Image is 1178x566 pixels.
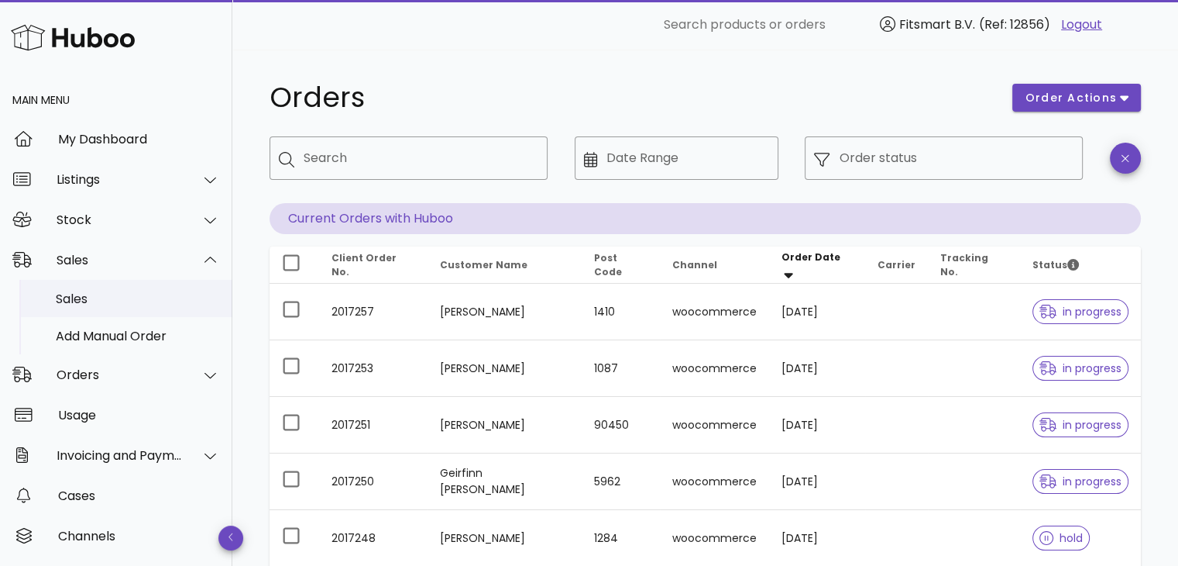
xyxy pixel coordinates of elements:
td: [DATE] [769,397,865,454]
th: Order Date: Sorted descending. Activate to remove sorting. [769,247,865,284]
div: Stock [57,212,183,227]
td: woocommerce [660,340,769,397]
div: Listings [57,172,183,187]
td: [PERSON_NAME] [428,340,582,397]
h1: Orders [270,84,994,112]
th: Channel [660,247,769,284]
button: order actions [1012,84,1141,112]
span: in progress [1039,363,1121,374]
span: Post Code [594,251,622,278]
td: 2017251 [319,397,428,454]
td: woocommerce [660,284,769,340]
td: 90450 [582,397,659,454]
span: Channel [672,258,717,271]
td: 2017257 [319,284,428,340]
td: [PERSON_NAME] [428,284,582,340]
div: Invoicing and Payments [57,448,183,463]
th: Customer Name [428,247,582,284]
th: Tracking No. [928,247,1020,284]
div: Usage [58,408,220,423]
th: Status [1020,247,1141,284]
td: Geirfinn [PERSON_NAME] [428,454,582,510]
span: in progress [1039,306,1121,317]
span: Status [1032,258,1079,271]
span: Customer Name [440,258,527,271]
div: My Dashboard [58,132,220,147]
td: woocommerce [660,397,769,454]
span: Fitsmart B.V. [899,16,975,33]
span: Carrier [877,258,915,271]
div: Sales [57,253,183,267]
span: in progress [1039,476,1121,487]
img: Huboo Logo [11,21,135,54]
td: [DATE] [769,284,865,340]
th: Client Order No. [319,247,428,284]
p: Current Orders with Huboo [270,203,1141,234]
span: Client Order No. [331,251,397,278]
div: Add Manual Order [56,329,220,343]
td: 1410 [582,284,659,340]
td: 1087 [582,340,659,397]
div: Cases [58,488,220,503]
th: Post Code [582,247,659,284]
td: 2017250 [319,454,428,510]
span: in progress [1039,419,1121,430]
span: (Ref: 12856) [979,16,1050,33]
span: order actions [1025,90,1118,106]
div: Orders [57,368,183,382]
a: Logout [1061,16,1102,34]
th: Carrier [865,247,928,284]
td: 2017253 [319,340,428,397]
div: Channels [58,529,220,544]
td: [DATE] [769,340,865,397]
div: Sales [56,292,220,306]
span: hold [1039,533,1083,544]
td: [PERSON_NAME] [428,397,582,454]
td: woocommerce [660,454,769,510]
td: [DATE] [769,454,865,510]
td: 5962 [582,454,659,510]
span: Tracking No. [940,251,988,278]
span: Order Date [781,250,840,264]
